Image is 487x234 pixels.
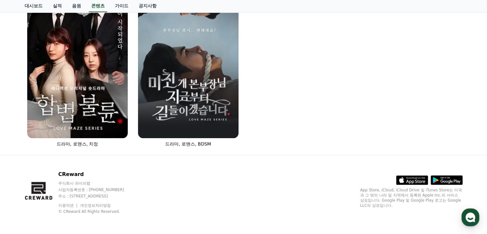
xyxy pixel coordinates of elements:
[2,181,42,197] a: 홈
[360,188,463,208] p: App Store, iCloud, iCloud Drive 및 iTunes Store는 미국과 그 밖의 나라 및 지역에서 등록된 Apple Inc.의 서비스 상표입니다. Goo...
[83,181,123,197] a: 설정
[99,190,107,196] span: 설정
[20,190,24,196] span: 홈
[57,141,98,146] span: 드라마, 로맨스, 치정
[58,181,136,186] p: 주식회사 와이피랩
[80,203,111,208] a: 개인정보처리방침
[58,187,136,192] p: 사업자등록번호 : [PHONE_NUMBER]
[58,209,136,214] p: © CReward All Rights Reserved.
[58,203,78,208] a: 이용약관
[165,141,211,146] span: 드라마, 로맨스, BDSM
[58,194,136,199] p: 주소 : [STREET_ADDRESS]
[59,191,66,196] span: 대화
[58,171,136,178] p: CReward
[42,181,83,197] a: 대화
